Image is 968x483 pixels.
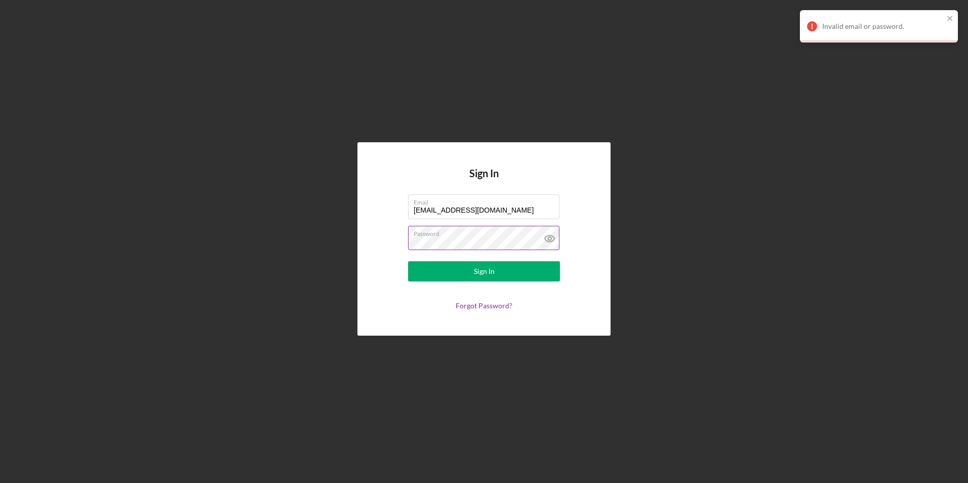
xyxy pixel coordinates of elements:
div: Invalid email or password. [822,22,944,30]
button: Sign In [408,261,560,281]
a: Forgot Password? [456,301,512,310]
label: Email [414,195,559,206]
label: Password [414,226,559,237]
h4: Sign In [469,168,499,194]
button: close [947,14,954,24]
div: Sign In [474,261,495,281]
